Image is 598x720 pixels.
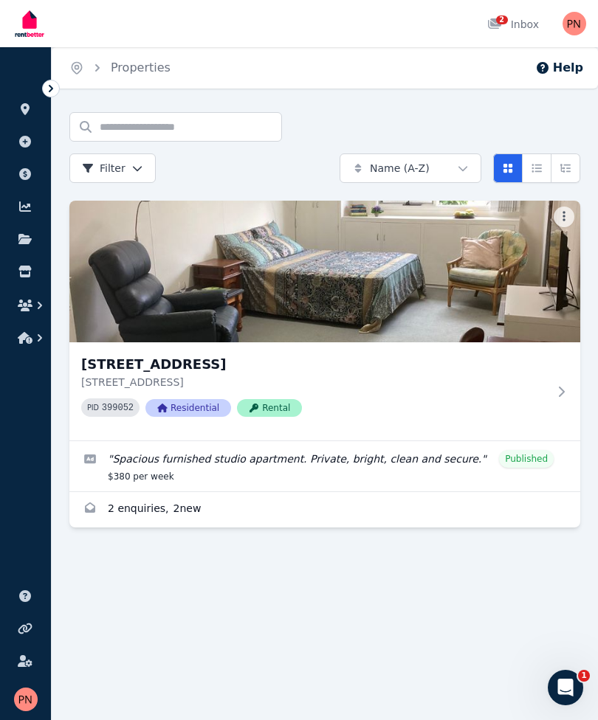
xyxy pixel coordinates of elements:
span: Name (A-Z) [370,161,430,176]
a: Properties [111,60,171,75]
button: Name (A-Z) [340,153,481,183]
span: 2 [496,15,508,24]
img: Pamela Neill [563,12,586,35]
div: View options [493,153,580,183]
button: Card view [493,153,523,183]
small: PID [87,404,99,412]
img: 9 Ettrick Ave, Medindie [69,201,580,342]
a: 9 Ettrick Ave, Medindie[STREET_ADDRESS][STREET_ADDRESS]PID 399052ResidentialRental [69,201,580,440]
img: RentBetter [12,5,47,42]
img: Pamela Neill [14,688,38,711]
span: 1 [578,670,590,682]
h3: [STREET_ADDRESS] [81,354,548,375]
span: Filter [82,161,126,176]
button: Compact list view [522,153,551,183]
p: [STREET_ADDRESS] [81,375,548,390]
nav: Breadcrumb [52,47,188,89]
button: Expanded list view [551,153,580,183]
span: Rental [237,399,302,417]
code: 399052 [102,403,134,413]
span: Residential [145,399,231,417]
div: Inbox [487,17,539,32]
a: Enquiries for 9 Ettrick Ave, Medindie [69,492,580,527]
button: More options [554,207,574,227]
button: Filter [69,153,156,183]
iframe: Intercom live chat [548,670,583,705]
button: Help [535,59,583,77]
a: Edit listing: Spacious furnished studio apartment. Private, bright, clean and secure. [69,441,580,491]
